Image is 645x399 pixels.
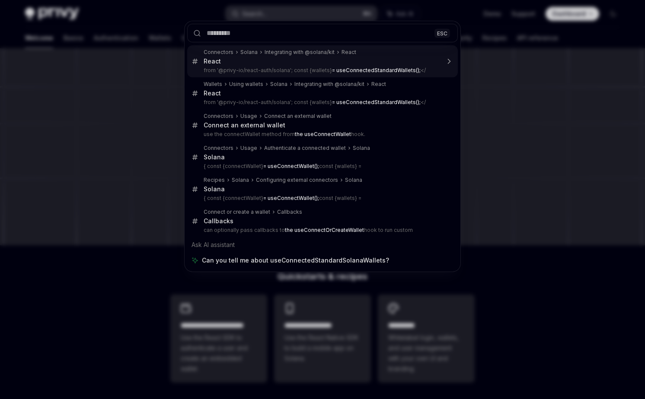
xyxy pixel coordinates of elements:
[204,67,440,74] p: from '@privy-io/react-auth/solana'; const {wallets}
[332,67,421,73] b: = useConnectedStandardWallets();
[187,237,458,253] div: Ask AI assistant
[204,145,233,152] div: Connectors
[264,113,332,120] div: Connect an external wallet
[265,49,335,56] div: Integrating with @solana/kit
[204,131,440,138] p: use the connectWallet method from hook.
[434,28,450,38] div: ESC
[332,67,426,73] mark: </
[240,145,257,152] div: Usage
[256,177,338,184] div: Configuring external connectors
[342,49,356,56] div: React
[353,145,370,152] div: Solana
[263,195,319,201] b: = useConnectWallet();
[263,163,319,169] b: = useConnectWallet();
[332,99,426,105] mark: </
[204,177,225,184] div: Recipes
[204,49,233,56] div: Connectors
[204,57,221,65] div: React
[204,89,221,97] div: React
[204,195,440,202] p: { const {connectWallet} const {wallets} =
[229,81,263,88] div: Using wallets
[204,81,222,88] div: Wallets
[270,81,287,88] div: Solana
[332,99,421,105] b: = useConnectedStandardWallets();
[204,227,440,234] p: can optionally pass callbacks to hook to run custom
[232,177,249,184] div: Solana
[294,81,364,88] div: Integrating with @solana/kit
[204,121,285,129] div: Connect an external wallet
[204,153,225,161] div: Solana
[345,177,362,184] div: Solana
[204,185,225,193] div: Solana
[204,99,440,106] p: from '@privy-io/react-auth/solana'; const {wallets}
[295,131,351,137] b: the useConnectWallet
[240,49,258,56] div: Solana
[204,113,233,120] div: Connectors
[202,256,389,265] span: Can you tell me about useConnectedStandardSolanaWallets?
[277,209,302,215] div: Callbacks
[204,217,233,225] div: Callbacks
[204,163,440,170] p: { const {connectWallet} const {wallets} =
[240,113,257,120] div: Usage
[371,81,386,88] div: React
[285,227,364,233] b: the useConnectOrCreateWallet
[204,209,270,215] div: Connect or create a wallet
[264,145,346,152] div: Authenticate a connected wallet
